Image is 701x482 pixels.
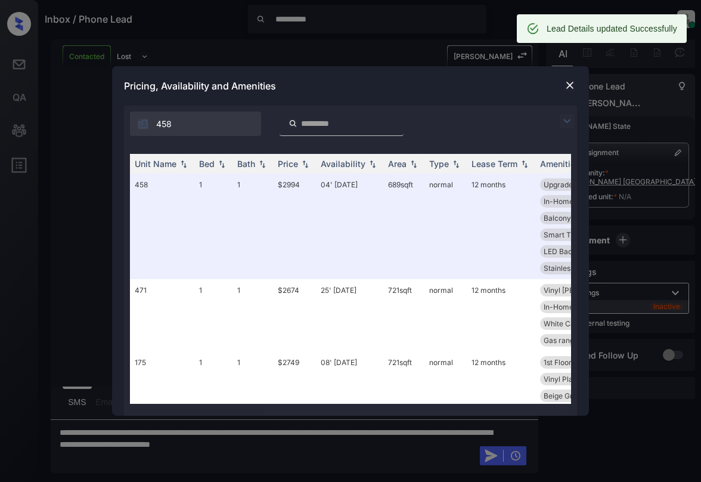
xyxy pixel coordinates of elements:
[321,159,365,169] div: Availability
[544,264,598,273] span: Stainless Steel...
[130,174,194,279] td: 458
[467,351,535,424] td: 12 months
[544,230,609,239] span: Smart Thermosta...
[199,159,215,169] div: Bed
[237,159,255,169] div: Bath
[424,279,467,351] td: normal
[232,174,273,279] td: 1
[299,160,311,168] img: sorting
[544,302,608,311] span: In-Home Washer ...
[467,174,535,279] td: 12 months
[178,160,190,168] img: sorting
[544,319,595,328] span: White Cabinets
[467,279,535,351] td: 12 months
[383,279,424,351] td: 721 sqft
[472,159,517,169] div: Lease Term
[216,160,228,168] img: sorting
[137,118,149,130] img: icon-zuma
[194,351,232,424] td: 1
[194,174,232,279] td: 1
[135,159,176,169] div: Unit Name
[256,160,268,168] img: sorting
[367,160,379,168] img: sorting
[112,66,589,106] div: Pricing, Availability and Amenities
[130,351,194,424] td: 175
[544,214,571,223] span: Balcony
[564,79,576,91] img: close
[232,351,273,424] td: 1
[273,351,316,424] td: $2749
[544,336,578,345] span: Gas range
[560,114,574,128] img: icon-zuma
[289,118,297,129] img: icon-zuma
[316,279,383,351] td: 25' [DATE]
[232,279,273,351] td: 1
[273,279,316,351] td: $2674
[547,18,677,39] div: Lead Details updated Successfully
[544,391,602,400] span: Beige Granite C...
[544,197,608,206] span: In-Home Washer ...
[429,159,449,169] div: Type
[544,180,591,189] span: Upgrades: 1x1
[544,358,572,367] span: 1st Floor
[544,375,599,384] span: Vinyl Plank - N...
[273,174,316,279] td: $2994
[388,159,407,169] div: Area
[424,351,467,424] td: normal
[544,247,601,256] span: LED Back-lit Mi...
[383,174,424,279] td: 689 sqft
[450,160,462,168] img: sorting
[194,279,232,351] td: 1
[278,159,298,169] div: Price
[408,160,420,168] img: sorting
[424,174,467,279] td: normal
[540,159,580,169] div: Amenities
[130,279,194,351] td: 471
[519,160,531,168] img: sorting
[316,174,383,279] td: 04' [DATE]
[383,351,424,424] td: 721 sqft
[156,118,172,131] span: 458
[316,351,383,424] td: 08' [DATE]
[544,286,625,295] span: Vinyl [PERSON_NAME]...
